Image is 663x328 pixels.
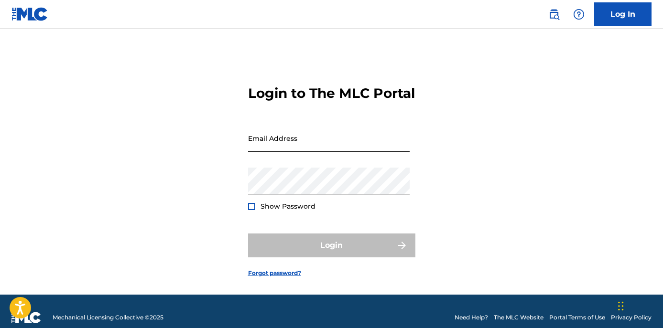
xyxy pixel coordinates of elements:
a: Public Search [544,5,564,24]
img: help [573,9,585,20]
a: The MLC Website [494,313,543,322]
a: Need Help? [455,313,488,322]
a: Forgot password? [248,269,301,277]
a: Log In [594,2,652,26]
div: Chatwidget [615,282,663,328]
span: Mechanical Licensing Collective © 2025 [53,313,163,322]
img: logo [11,312,41,323]
a: Portal Terms of Use [549,313,605,322]
iframe: Chat Widget [615,282,663,328]
div: Slepen [618,292,624,320]
img: MLC Logo [11,7,48,21]
h3: Login to The MLC Portal [248,85,415,102]
img: search [548,9,560,20]
a: Privacy Policy [611,313,652,322]
span: Show Password [261,202,315,211]
div: Help [569,5,588,24]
